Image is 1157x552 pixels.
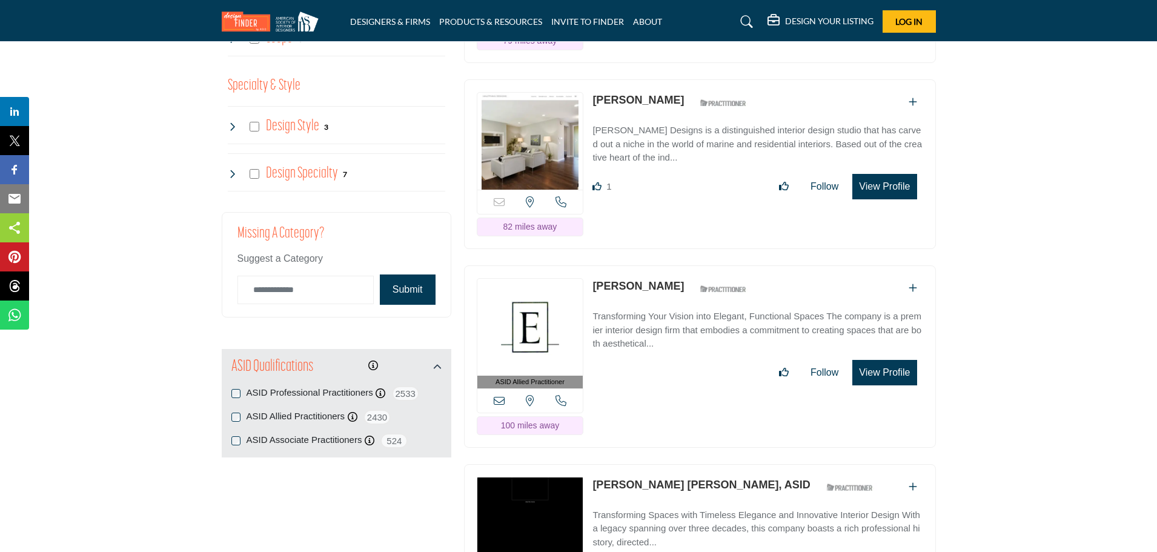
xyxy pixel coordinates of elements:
[231,356,313,378] h2: ASID Qualifications
[477,279,583,388] a: ASID Allied Practitioner
[592,310,923,351] p: Transforming Your Vision into Elegant, Functional Spaces The company is a premier interior design...
[324,121,328,132] div: 3 Results For Design Style
[895,16,923,27] span: Log In
[771,361,797,385] button: Like listing
[592,124,923,165] p: [PERSON_NAME] Designs is a distinguished interior design studio that has carved out a niche in th...
[729,12,761,32] a: Search
[250,122,259,131] input: Select Design Style checkbox
[368,359,378,373] div: Click to view information
[228,75,300,98] button: Specialty & Style
[592,302,923,351] a: Transforming Your Vision into Elegant, Functional Spaces The company is a premier interior design...
[380,433,408,448] span: 524
[592,278,684,294] p: Shanna Piliaris
[392,386,419,401] span: 2533
[592,182,602,191] i: Like
[501,421,560,430] span: 100 miles away
[247,433,362,447] label: ASID Associate Practitioners
[503,222,557,231] span: 82 miles away
[324,123,328,131] b: 3
[477,93,583,190] img: Amy Halffman
[350,16,430,27] a: DESIGNERS & FIRMS
[266,163,338,184] h4: Design Specialty: Sustainable, accessible, health-promoting, neurodiverse-friendly, age-in-place,...
[592,92,684,108] p: Amy Halffman
[822,480,877,495] img: ASID Qualified Practitioners Badge Icon
[909,97,917,107] a: Add To List
[247,410,345,424] label: ASID Allied Practitioners
[343,168,347,179] div: 7 Results For Design Specialty
[231,436,240,445] input: ASID Associate Practitioners checkbox
[231,389,240,398] input: ASID Professional Practitioners checkbox
[909,283,917,293] a: Add To List
[266,116,319,137] h4: Design Style: Styles that range from contemporary to Victorian to meet any aesthetic vision.
[237,276,374,304] input: Category Name
[909,482,917,492] a: Add To List
[592,477,810,493] p: Elisabeth Beers Sandler, ASID
[606,181,611,191] span: 1
[368,361,378,371] a: Information about
[477,279,583,376] img: Shanna Piliaris
[439,16,542,27] a: PRODUCTS & RESOURCES
[592,479,810,491] a: [PERSON_NAME] [PERSON_NAME], ASID
[695,281,750,296] img: ASID Qualified Practitioners Badge Icon
[852,174,917,199] button: View Profile
[237,253,323,264] span: Suggest a Category
[695,95,750,110] img: ASID Qualified Practitioners Badge Icon
[633,16,662,27] a: ABOUT
[803,175,846,199] button: Follow
[592,508,923,550] p: Transforming Spaces with Timeless Elegance and Innovative Interior Design With a legacy spanning ...
[237,225,436,251] h2: Missing a Category?
[496,377,565,387] span: ASID Allied Practitioner
[883,10,936,33] button: Log In
[231,413,240,422] input: ASID Allied Practitioners checkbox
[247,386,373,400] label: ASID Professional Practitioners
[771,175,797,199] button: Like listing
[592,501,923,550] a: Transforming Spaces with Timeless Elegance and Innovative Interior Design With a legacy spanning ...
[785,16,874,27] h5: DESIGN YOUR LISTING
[363,410,391,425] span: 2430
[592,280,684,292] a: [PERSON_NAME]
[592,116,923,165] a: [PERSON_NAME] Designs is a distinguished interior design studio that has carved out a niche in th...
[767,15,874,29] div: DESIGN YOUR LISTING
[222,12,325,32] img: Site Logo
[852,360,917,385] button: View Profile
[343,170,347,179] b: 7
[803,361,846,385] button: Follow
[250,169,259,179] input: Select Design Specialty checkbox
[551,16,624,27] a: INVITE TO FINDER
[380,274,436,305] button: Submit
[592,94,684,106] a: [PERSON_NAME]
